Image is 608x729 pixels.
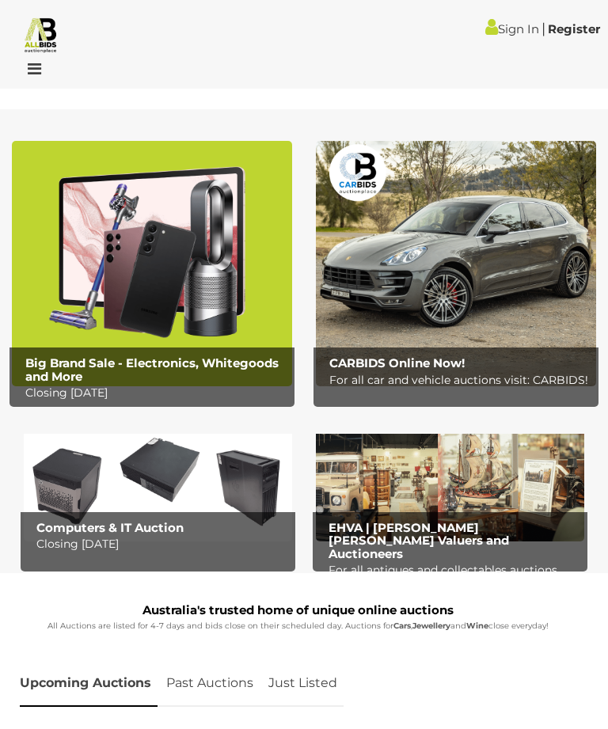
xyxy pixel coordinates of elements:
[36,520,184,535] b: Computers & IT Auction
[36,534,287,554] p: Closing [DATE]
[24,418,292,541] a: Computers & IT Auction Computers & IT Auction Closing [DATE]
[329,370,591,390] p: For all car and vehicle auctions visit: CARBIDS!
[20,619,576,633] p: All Auctions are listed for 4-7 days and bids close on their scheduled day. Auctions for , and cl...
[20,604,576,617] h1: Australia's trusted home of unique online auctions
[329,355,465,370] b: CARBIDS Online Now!
[548,21,600,36] a: Register
[25,355,279,384] b: Big Brand Sale - Electronics, Whitegoods and More
[329,560,579,600] p: For all antiques and collectables auctions visit: EHVA
[316,418,584,541] a: EHVA | Evans Hastings Valuers and Auctioneers EHVA | [PERSON_NAME] [PERSON_NAME] Valuers and Auct...
[316,141,596,386] a: CARBIDS Online Now! CARBIDS Online Now! For all car and vehicle auctions visit: CARBIDS!
[24,418,292,541] img: Computers & IT Auction
[12,141,292,386] img: Big Brand Sale - Electronics, Whitegoods and More
[466,621,488,631] strong: Wine
[160,660,260,707] a: Past Auctions
[25,383,287,403] p: Closing [DATE]
[329,520,509,561] b: EHVA | [PERSON_NAME] [PERSON_NAME] Valuers and Auctioneers
[316,141,596,386] img: CARBIDS Online Now!
[20,660,158,707] a: Upcoming Auctions
[393,621,411,631] strong: Cars
[262,660,344,707] a: Just Listed
[316,418,584,541] img: EHVA | Evans Hastings Valuers and Auctioneers
[485,21,539,36] a: Sign In
[22,16,59,53] img: Allbids.com.au
[412,621,450,631] strong: Jewellery
[541,20,545,37] span: |
[12,141,292,386] a: Big Brand Sale - Electronics, Whitegoods and More Big Brand Sale - Electronics, Whitegoods and Mo...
